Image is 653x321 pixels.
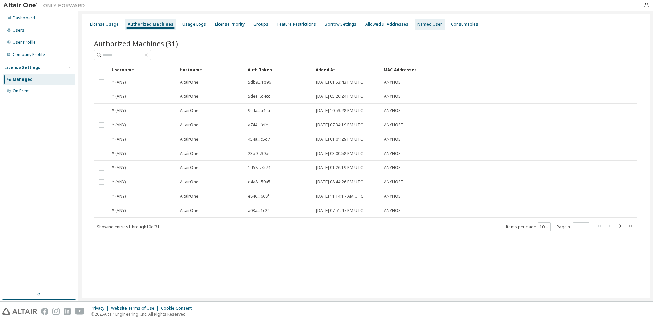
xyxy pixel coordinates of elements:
[384,137,403,142] span: ANYHOST
[91,311,196,317] p: © 2025 Altair Engineering, Inc. All Rights Reserved.
[13,88,30,94] div: On Prem
[384,208,403,213] span: ANYHOST
[316,94,363,99] span: [DATE] 05:26:24 PM UTC
[64,308,71,315] img: linkedin.svg
[3,2,88,9] img: Altair One
[97,224,160,230] span: Showing entries 1 through 10 of 31
[384,94,403,99] span: ANYHOST
[316,137,363,142] span: [DATE] 01:01:29 PM UTC
[180,151,198,156] span: AltairOne
[557,222,589,231] span: Page n.
[112,179,126,185] span: * (ANY)
[180,79,198,85] span: AltairOne
[248,137,270,142] span: 454a...c5d7
[180,137,198,142] span: AltairOne
[248,179,270,185] span: d4a8...59a5
[248,64,310,75] div: Auth Token
[384,79,403,85] span: ANYHOST
[75,308,85,315] img: youtube.svg
[13,40,36,45] div: User Profile
[4,65,40,70] div: License Settings
[180,122,198,128] span: AltairOne
[384,151,403,156] span: ANYHOST
[112,208,126,213] span: * (ANY)
[316,64,378,75] div: Added At
[316,79,363,85] span: [DATE] 01:53:43 PM UTC
[180,165,198,171] span: AltairOne
[384,165,403,171] span: ANYHOST
[128,22,173,27] div: Authorized Machines
[180,108,198,113] span: AltairOne
[112,122,126,128] span: * (ANY)
[112,94,126,99] span: * (ANY)
[248,194,269,199] span: e846...668f
[112,108,126,113] span: * (ANY)
[90,22,119,27] div: License Usage
[316,165,363,171] span: [DATE] 01:26:19 PM UTC
[248,151,270,156] span: 23b9...39bc
[248,79,271,85] span: 5db9...1b96
[316,122,363,128] span: [DATE] 07:34:19 PM UTC
[248,94,270,99] span: 5dee...d4cc
[365,22,408,27] div: Allowed IP Addresses
[112,151,126,156] span: * (ANY)
[112,64,174,75] div: Username
[451,22,478,27] div: Consumables
[112,165,126,171] span: * (ANY)
[112,194,126,199] span: * (ANY)
[384,179,403,185] span: ANYHOST
[112,137,126,142] span: * (ANY)
[316,108,363,113] span: [DATE] 10:53:28 PM UTC
[94,39,178,48] span: Authorized Machines (31)
[316,194,363,199] span: [DATE] 11:14:17 AM UTC
[182,22,206,27] div: Usage Logs
[13,52,45,57] div: Company Profile
[316,179,363,185] span: [DATE] 08:44:26 PM UTC
[13,28,24,33] div: Users
[91,306,111,311] div: Privacy
[506,222,551,231] span: Items per page
[384,122,403,128] span: ANYHOST
[41,308,48,315] img: facebook.svg
[384,194,403,199] span: ANYHOST
[248,165,270,171] span: 1d58...7574
[180,208,198,213] span: AltairOne
[316,208,363,213] span: [DATE] 07:51:47 PM UTC
[316,151,363,156] span: [DATE] 03:00:58 PM UTC
[180,94,198,99] span: AltairOne
[52,308,60,315] img: instagram.svg
[180,64,242,75] div: Hostname
[417,22,442,27] div: Named User
[248,122,268,128] span: a744...fefe
[180,179,198,185] span: AltairOne
[112,79,126,85] span: * (ANY)
[215,22,245,27] div: License Priority
[111,306,161,311] div: Website Terms of Use
[384,108,403,113] span: ANYHOST
[540,224,549,230] button: 10
[253,22,268,27] div: Groups
[277,22,316,27] div: Feature Restrictions
[384,64,566,75] div: MAC Addresses
[161,306,196,311] div: Cookie Consent
[325,22,356,27] div: Borrow Settings
[248,208,270,213] span: a03a...1c24
[180,194,198,199] span: AltairOne
[2,308,37,315] img: altair_logo.svg
[248,108,270,113] span: 9cda...a4ea
[13,15,35,21] div: Dashboard
[13,77,33,82] div: Managed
